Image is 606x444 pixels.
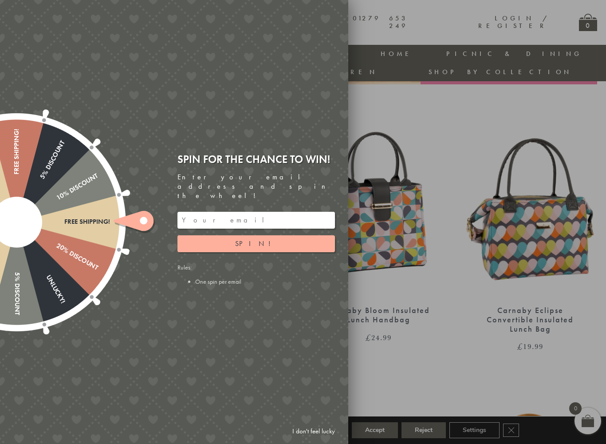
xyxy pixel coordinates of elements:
[177,212,335,229] input: Your email
[13,220,67,305] div: Unlucky!
[15,219,99,272] div: 20% Discount
[15,172,99,226] div: 10% Discount
[177,235,335,252] button: Spin!
[195,277,335,285] li: One spin per email
[13,129,20,222] div: Free shipping!
[13,222,20,315] div: 5% Discount
[177,173,335,200] div: Enter your email address and spin the wheel!
[288,423,339,440] a: I don't feel lucky
[13,139,67,224] div: 5% Discount
[177,152,335,166] div: Spin for the chance to win!
[235,239,277,248] span: Spin!
[17,218,110,226] div: Free shipping!
[177,263,335,285] div: Rules:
